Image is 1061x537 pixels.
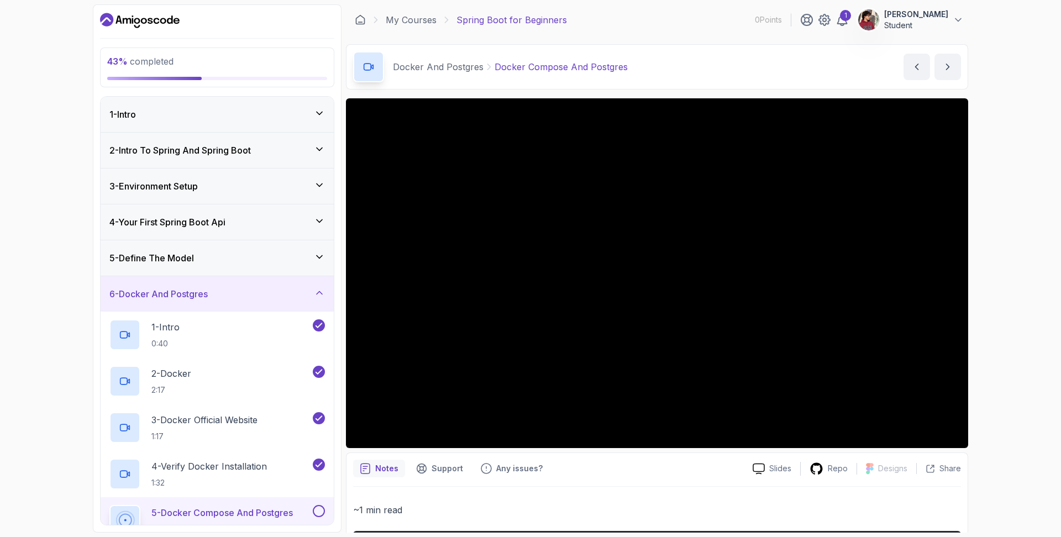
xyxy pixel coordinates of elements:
a: Dashboard [100,12,180,29]
p: 4 - Verify Docker Installation [151,460,267,473]
h3: 3 - Environment Setup [109,180,198,193]
div: 1 [840,10,851,21]
button: 1-Intro0:40 [109,319,325,350]
h3: 5 - Define The Model [109,251,194,265]
p: Spring Boot for Beginners [456,13,567,27]
p: 3 - Docker Official Website [151,413,258,427]
button: previous content [904,54,930,80]
button: 5-Docker Compose And Postgres4:48 [109,505,325,536]
p: Share [939,463,961,474]
p: 1:17 [151,431,258,442]
a: Slides [744,463,800,475]
button: 3-Environment Setup [101,169,334,204]
button: 1-Intro [101,97,334,132]
p: Student [884,20,948,31]
p: [PERSON_NAME] [884,9,948,20]
button: next content [934,54,961,80]
button: 2-Docker2:17 [109,366,325,397]
span: 43 % [107,56,128,67]
h3: 4 - Your First Spring Boot Api [109,215,225,229]
p: 0 Points [755,14,782,25]
p: Docker And Postgres [393,60,484,73]
a: Repo [801,462,857,476]
iframe: 5 - Docker Compose and Postgres [346,98,968,448]
span: completed [107,56,174,67]
p: ~1 min read [353,502,961,518]
p: 1 - Intro [151,320,180,334]
h3: 2 - Intro To Spring And Spring Boot [109,144,251,157]
p: Slides [769,463,791,474]
p: 2:17 [151,385,191,396]
button: user profile image[PERSON_NAME]Student [858,9,964,31]
p: Support [432,463,463,474]
a: Dashboard [355,14,366,25]
button: Share [916,463,961,474]
button: 5-Define The Model [101,240,334,276]
p: Repo [828,463,848,474]
img: user profile image [858,9,879,30]
p: Any issues? [496,463,543,474]
p: Designs [878,463,907,474]
button: 2-Intro To Spring And Spring Boot [101,133,334,168]
button: notes button [353,460,405,477]
p: 4:48 [151,524,293,535]
button: Feedback button [474,460,549,477]
a: My Courses [386,13,437,27]
button: 4-Verify Docker Installation1:32 [109,459,325,489]
p: 0:40 [151,338,180,349]
p: 1:32 [151,477,267,488]
a: 1 [836,13,849,27]
h3: 1 - Intro [109,108,136,121]
p: 2 - Docker [151,367,191,380]
button: 4-Your First Spring Boot Api [101,204,334,240]
p: Docker Compose And Postgres [495,60,628,73]
h3: 6 - Docker And Postgres [109,287,208,301]
p: Notes [375,463,398,474]
button: 6-Docker And Postgres [101,276,334,312]
button: 3-Docker Official Website1:17 [109,412,325,443]
p: 5 - Docker Compose And Postgres [151,506,293,519]
button: Support button [409,460,470,477]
